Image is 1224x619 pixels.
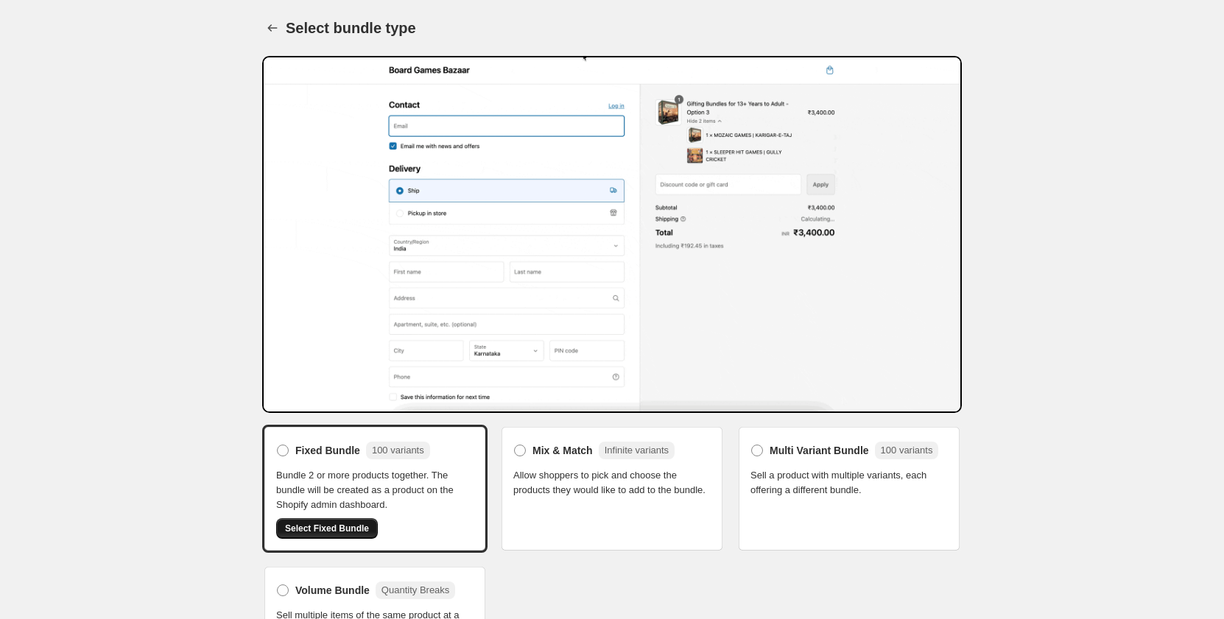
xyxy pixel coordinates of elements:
[750,468,948,498] span: Sell a product with multiple variants, each offering a different bundle.
[532,443,593,458] span: Mix & Match
[295,443,360,458] span: Fixed Bundle
[285,523,369,534] span: Select Fixed Bundle
[381,584,450,595] span: Quantity Breaks
[513,468,711,498] span: Allow shoppers to pick and choose the products they would like to add to the bundle.
[881,445,933,456] span: 100 variants
[295,583,370,598] span: Volume Bundle
[372,445,424,456] span: 100 variants
[605,445,669,456] span: Infinite variants
[276,518,378,539] button: Select Fixed Bundle
[770,443,869,458] span: Multi Variant Bundle
[262,18,283,38] button: Back
[276,468,474,512] span: Bundle 2 or more products together. The bundle will be created as a product on the Shopify admin ...
[286,19,416,37] h1: Select bundle type
[262,56,962,413] img: Bundle Preview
